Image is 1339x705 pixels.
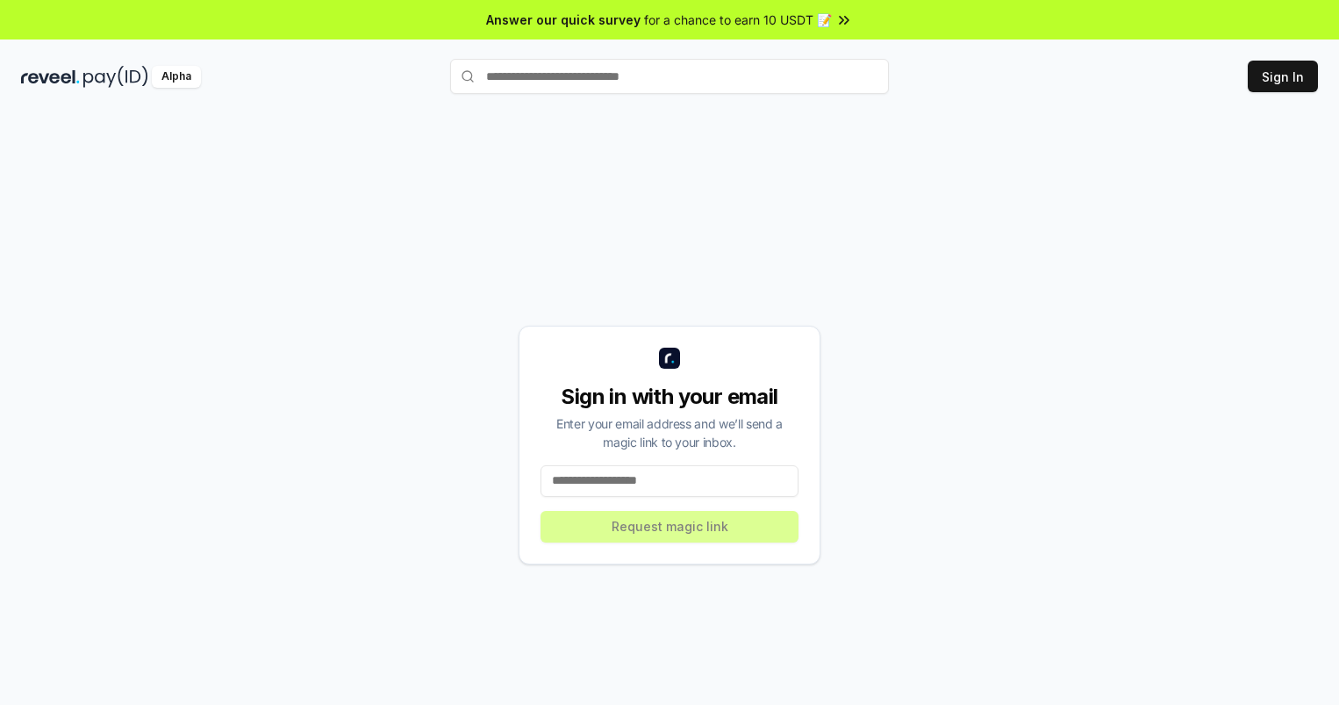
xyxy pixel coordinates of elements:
span: Answer our quick survey [486,11,641,29]
span: for a chance to earn 10 USDT 📝 [644,11,832,29]
div: Alpha [152,66,201,88]
img: logo_small [659,348,680,369]
button: Sign In [1248,61,1318,92]
div: Sign in with your email [541,383,798,411]
img: pay_id [83,66,148,88]
img: reveel_dark [21,66,80,88]
div: Enter your email address and we’ll send a magic link to your inbox. [541,414,798,451]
